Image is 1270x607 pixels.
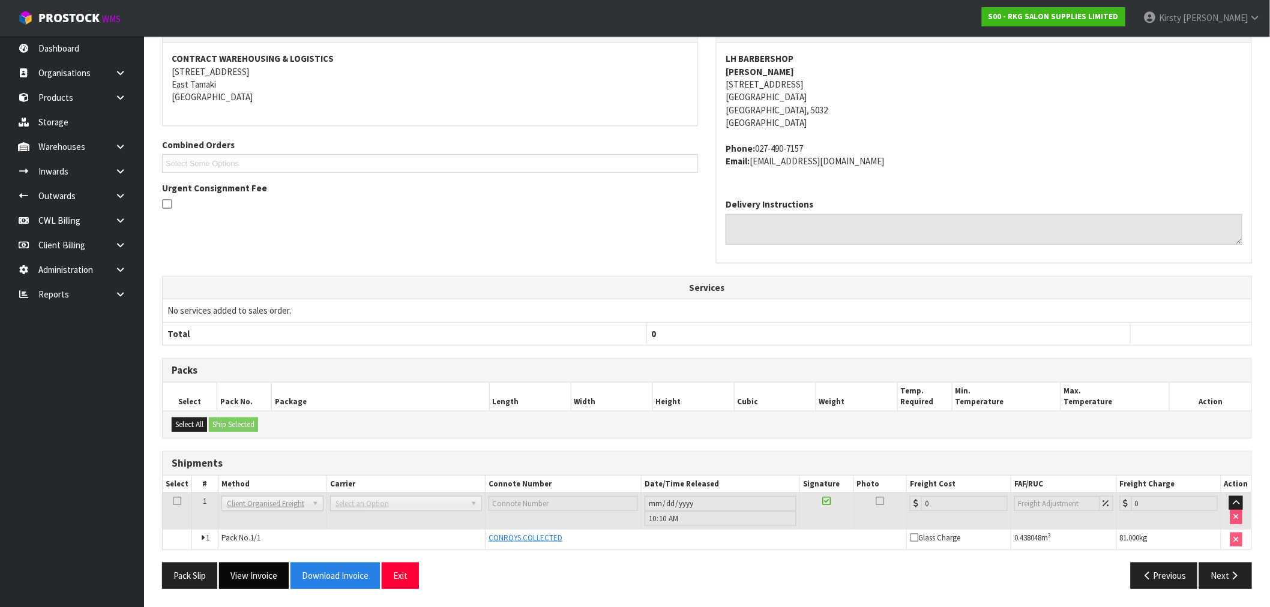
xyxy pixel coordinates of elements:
span: ProStock [38,10,100,26]
th: Min. Temperature [952,383,1061,411]
th: Max. Temperature [1061,383,1170,411]
span: Select an Option [336,497,466,511]
th: Freight Cost [907,476,1011,493]
input: Freight Adjustment [1014,496,1100,511]
th: Select [163,383,217,411]
span: Glass Charge [910,533,960,543]
button: Ship Selected [209,417,258,432]
label: Combined Orders [162,139,235,151]
strong: S00 - RKG SALON SUPPLIES LIMITED [989,11,1119,22]
strong: [PERSON_NAME] [726,66,794,77]
small: WMS [102,13,121,25]
input: Connote Number [489,496,638,511]
input: Freight Cost [921,496,1008,511]
button: Previous [1131,563,1198,588]
h3: From Address [172,25,688,37]
label: Urgent Consignment Fee [162,182,267,194]
span: 0 [652,328,657,339]
input: Freight Charge [1131,496,1218,511]
button: Next [1199,563,1252,588]
td: Pack No. [218,529,485,549]
th: Signature [800,476,854,493]
span: Client Organised Freight [227,497,307,511]
th: Photo [853,476,906,493]
th: Action [1221,476,1251,493]
address: 027-490-7157 [EMAIL_ADDRESS][DOMAIN_NAME] [726,142,1242,168]
button: Exit [382,563,419,588]
th: Cubic [734,383,816,411]
img: cube-alt.png [18,10,33,25]
span: 0.438048 [1014,533,1041,543]
strong: email [726,155,750,167]
th: Pack No. [217,383,272,411]
label: Delivery Instructions [726,198,813,211]
th: Width [571,383,652,411]
th: Date/Time Released [642,476,800,493]
th: Action [1170,383,1251,411]
td: m [1011,529,1116,549]
address: [STREET_ADDRESS] [GEOGRAPHIC_DATA] [GEOGRAPHIC_DATA], 5032 [GEOGRAPHIC_DATA] [726,52,1242,130]
strong: LH BARBERSHOP [726,53,793,64]
span: 1/1 [250,533,260,543]
span: Ship [162,10,1252,597]
th: Height [652,383,734,411]
th: Total [163,322,646,345]
h3: Packs [172,365,1242,376]
address: [STREET_ADDRESS] East Tamaki [GEOGRAPHIC_DATA] [172,52,688,104]
span: 81.000 [1120,533,1140,543]
a: S00 - RKG SALON SUPPLIES LIMITED [982,7,1125,26]
strong: CONTRACT WAREHOUSING & LOGISTICS [172,53,334,64]
th: Weight [816,383,897,411]
strong: phone [726,143,755,154]
span: 1 [206,533,209,543]
th: Connote Number [486,476,642,493]
th: Services [163,277,1251,299]
th: Length [489,383,571,411]
th: Select [163,476,192,493]
span: CONROYS COLLECTED [489,533,562,543]
span: Kirsty [1159,12,1181,23]
th: Carrier [327,476,485,493]
th: FAF/RUC [1011,476,1116,493]
th: Package [271,383,489,411]
button: Select All [172,417,207,432]
button: Pack Slip [162,563,217,588]
button: Download Invoice [290,563,380,588]
td: kg [1116,529,1221,549]
h3: To Address [726,25,1242,37]
th: Method [218,476,327,493]
h3: Shipments [172,458,1242,469]
th: # [192,476,218,493]
th: Freight Charge [1116,476,1221,493]
td: No services added to sales order. [163,299,1251,322]
span: 1 [203,496,206,506]
sup: 3 [1048,531,1051,539]
th: Temp. Required [897,383,952,411]
button: View Invoice [219,563,289,588]
span: [PERSON_NAME] [1183,12,1248,23]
